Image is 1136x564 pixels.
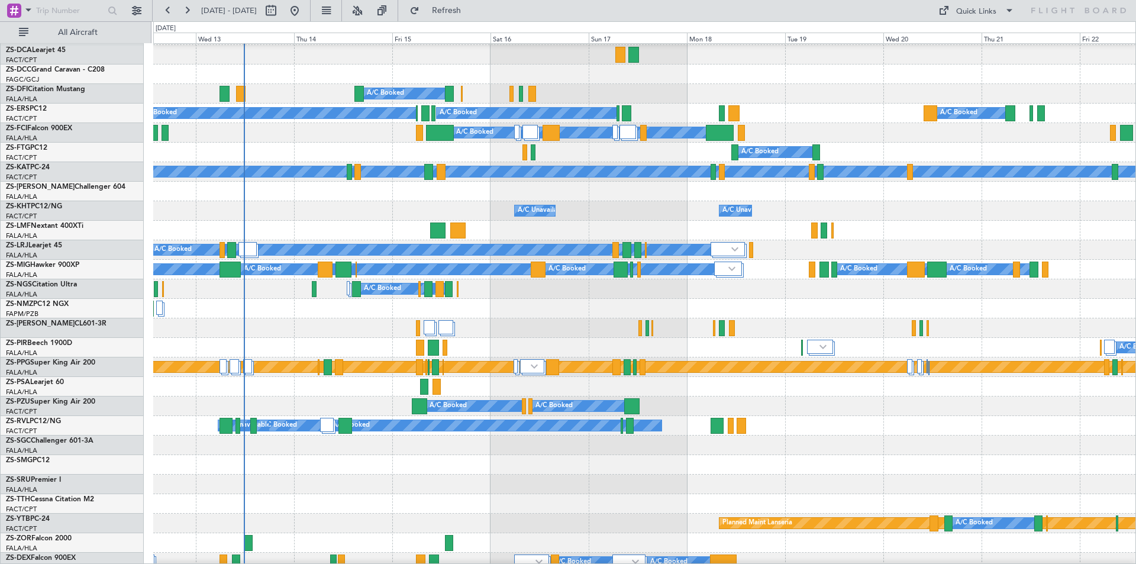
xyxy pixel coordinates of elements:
[6,105,47,112] a: ZS-ERSPC12
[6,47,66,54] a: ZS-DCALearjet 45
[6,173,37,182] a: FACT/CPT
[6,105,30,112] span: ZS-ERS
[6,56,37,65] a: FACT/CPT
[6,398,30,405] span: ZS-PZU
[6,144,30,152] span: ZS-FTG
[6,183,125,191] a: ZS-[PERSON_NAME]Challenger 604
[154,241,192,259] div: A/C Booked
[6,388,37,397] a: FALA/HLA
[6,301,69,308] a: ZS-NMZPC12 NGX
[632,559,639,564] img: arrow-gray.svg
[6,262,79,269] a: ZS-MIGHawker 900XP
[6,262,30,269] span: ZS-MIG
[404,1,475,20] button: Refresh
[6,555,76,562] a: ZS-DEXFalcon 900EX
[6,153,37,162] a: FACT/CPT
[6,476,31,484] span: ZS-SRU
[6,349,37,357] a: FALA/HLA
[6,95,37,104] a: FALA/HLA
[6,340,27,347] span: ZS-PIR
[6,223,83,230] a: ZS-LMFNextant 400XTi
[6,310,38,318] a: FAPM/PZB
[6,515,30,523] span: ZS-YTB
[6,555,31,562] span: ZS-DEX
[392,33,490,43] div: Fri 15
[367,85,404,102] div: A/C Booked
[6,496,30,503] span: ZS-TTH
[6,203,62,210] a: ZS-KHTPC12/NG
[6,66,105,73] a: ZS-DCCGrand Caravan - C208
[6,485,37,494] a: FALA/HLA
[6,281,77,288] a: ZS-NGSCitation Ultra
[456,124,493,141] div: A/C Booked
[6,535,72,542] a: ZS-ZORFalcon 2000
[840,260,877,278] div: A/C Booked
[260,417,297,434] div: A/C Booked
[6,212,37,221] a: FACT/CPT
[6,320,75,327] span: ZS-[PERSON_NAME]
[6,164,30,171] span: ZS-KAT
[6,251,37,260] a: FALA/HLA
[6,270,37,279] a: FALA/HLA
[6,379,64,386] a: ZS-PSALearjet 60
[196,33,294,43] div: Wed 13
[490,33,589,43] div: Sat 16
[6,427,37,436] a: FACT/CPT
[728,266,735,271] img: arrow-gray.svg
[535,559,543,564] img: arrow-gray.svg
[6,457,33,464] span: ZS-SMG
[687,33,785,43] div: Mon 18
[589,33,687,43] div: Sun 17
[548,260,586,278] div: A/C Booked
[6,290,37,299] a: FALA/HLA
[6,66,31,73] span: ZS-DCC
[36,2,104,20] input: Trip Number
[6,192,37,201] a: FALA/HLA
[6,505,37,514] a: FACT/CPT
[364,280,401,298] div: A/C Booked
[6,446,37,455] a: FALA/HLA
[6,164,50,171] a: ZS-KATPC-24
[156,24,176,34] div: [DATE]
[6,524,37,533] a: FACT/CPT
[201,5,257,16] span: [DATE] - [DATE]
[6,301,33,308] span: ZS-NMZ
[785,33,883,43] div: Tue 19
[6,203,31,210] span: ZS-KHT
[6,457,50,464] a: ZS-SMGPC12
[982,33,1080,43] div: Thu 21
[6,183,75,191] span: ZS-[PERSON_NAME]
[6,407,37,416] a: FACT/CPT
[6,242,28,249] span: ZS-LRJ
[6,340,72,347] a: ZS-PIRBeech 1900D
[741,143,779,161] div: A/C Booked
[221,417,270,434] div: A/C Unavailable
[422,7,472,15] span: Refresh
[6,86,28,93] span: ZS-DFI
[6,515,50,523] a: ZS-YTBPC-24
[956,6,996,18] div: Quick Links
[140,104,177,122] div: A/C Booked
[6,359,30,366] span: ZS-PPG
[932,1,1020,20] button: Quick Links
[722,514,792,532] div: Planned Maint Lanseria
[6,281,32,288] span: ZS-NGS
[6,379,30,386] span: ZS-PSA
[294,33,392,43] div: Thu 14
[535,397,573,415] div: A/C Booked
[6,398,95,405] a: ZS-PZUSuper King Air 200
[6,134,37,143] a: FALA/HLA
[6,418,30,425] span: ZS-RVL
[6,437,31,444] span: ZS-SGC
[940,104,977,122] div: A/C Booked
[6,368,37,377] a: FALA/HLA
[722,202,772,220] div: A/C Unavailable
[6,242,62,249] a: ZS-LRJLearjet 45
[6,320,106,327] a: ZS-[PERSON_NAME]CL601-3R
[819,344,827,349] img: arrow-gray.svg
[956,514,993,532] div: A/C Booked
[6,544,37,553] a: FALA/HLA
[950,260,987,278] div: A/C Booked
[6,437,93,444] a: ZS-SGCChallenger 601-3A
[883,33,982,43] div: Wed 20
